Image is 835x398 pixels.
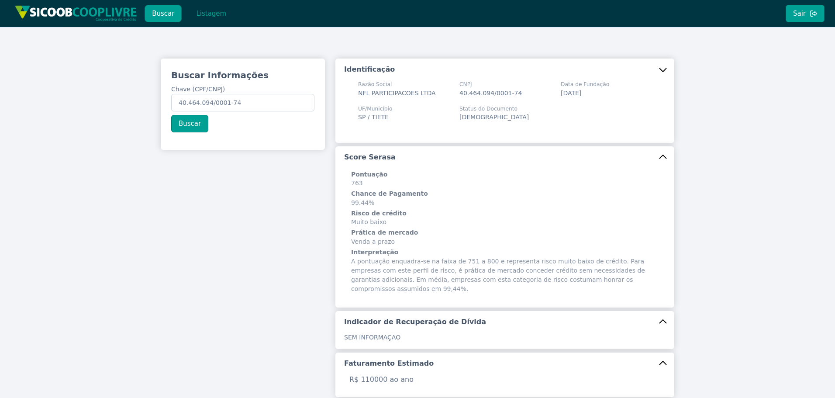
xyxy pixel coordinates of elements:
h5: Score Serasa [344,152,396,162]
span: Status do Documento [459,105,529,113]
button: Faturamento Estimado [335,353,674,374]
img: img/sicoob_cooplivre.png [15,5,137,21]
span: Chave (CPF/CNPJ) [171,86,225,93]
h6: Pontuação [351,170,659,179]
button: Indicador de Recuperação de Dívida [335,311,674,333]
button: Buscar [171,115,208,132]
h5: Identificação [344,65,395,74]
span: SP / TIETE [358,114,389,121]
span: Venda a prazo [351,228,659,246]
span: 763 [351,170,659,188]
input: Chave (CPF/CNPJ) [171,94,314,111]
span: [DEMOGRAPHIC_DATA] [459,114,529,121]
span: NFL PARTICIPACOES LTDA [358,90,436,97]
span: SEM INFORMAÇÃO [344,334,400,341]
h6: Interpretação [351,248,659,257]
h3: Buscar Informações [171,69,314,81]
button: Identificação [335,59,674,80]
h5: Faturamento Estimado [344,359,434,368]
span: [DATE] [561,90,581,97]
h6: Risco de crédito [351,209,659,218]
span: Data de Fundação [561,80,609,88]
span: CNPJ [459,80,522,88]
h6: Chance de Pagamento [351,190,659,198]
h5: Indicador de Recuperação de Dívida [344,317,486,327]
span: Muito baixo [351,209,659,227]
button: Sair [786,5,825,22]
span: Razão Social [358,80,436,88]
button: Listagem [189,5,234,22]
p: R$ 110000 ao ano [344,374,666,385]
span: 40.464.094/0001-74 [459,90,522,97]
span: 99.44% [351,190,659,208]
span: UF/Município [358,105,392,113]
h6: Prática de mercado [351,228,659,237]
button: Score Serasa [335,146,674,168]
button: Buscar [145,5,182,22]
span: A pontuação enquadra-se na faixa de 751 a 800 e representa risco muito baixo de crédito. Para emp... [351,248,659,294]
